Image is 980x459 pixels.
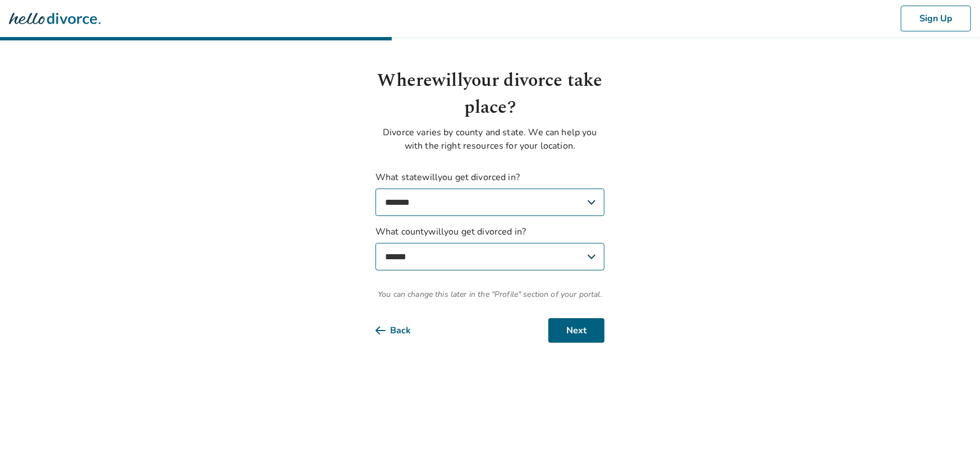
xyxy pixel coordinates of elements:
label: What state will you get divorced in? [375,171,605,216]
button: Sign Up [901,6,971,31]
button: Next [548,318,605,343]
iframe: Chat Widget [924,405,980,459]
select: What countywillyou get divorced in? [375,243,605,270]
p: Divorce varies by county and state. We can help you with the right resources for your location. [375,126,605,153]
button: Back [375,318,429,343]
label: What county will you get divorced in? [375,225,605,270]
h1: Where will your divorce take place? [375,67,605,121]
select: What statewillyou get divorced in? [375,189,605,216]
span: You can change this later in the "Profile" section of your portal. [375,288,605,300]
